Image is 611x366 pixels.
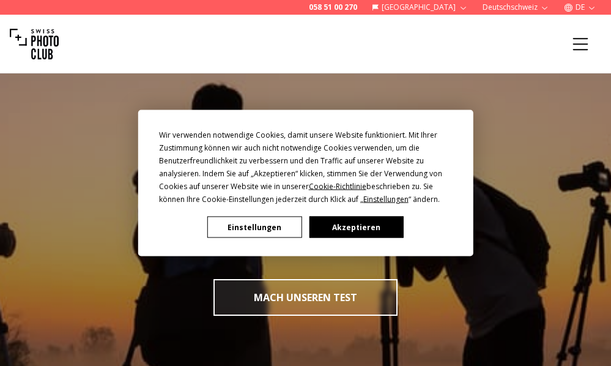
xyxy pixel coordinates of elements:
span: Einstellungen [363,194,409,204]
button: Akzeptieren [309,217,403,238]
span: Cookie-Richtlinie [309,181,366,192]
div: Cookie Consent Prompt [138,110,473,256]
div: Wir verwenden notwendige Cookies, damit unsere Website funktioniert. Mit Ihrer Zustimmung können ... [159,129,453,206]
button: Einstellungen [207,217,302,238]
